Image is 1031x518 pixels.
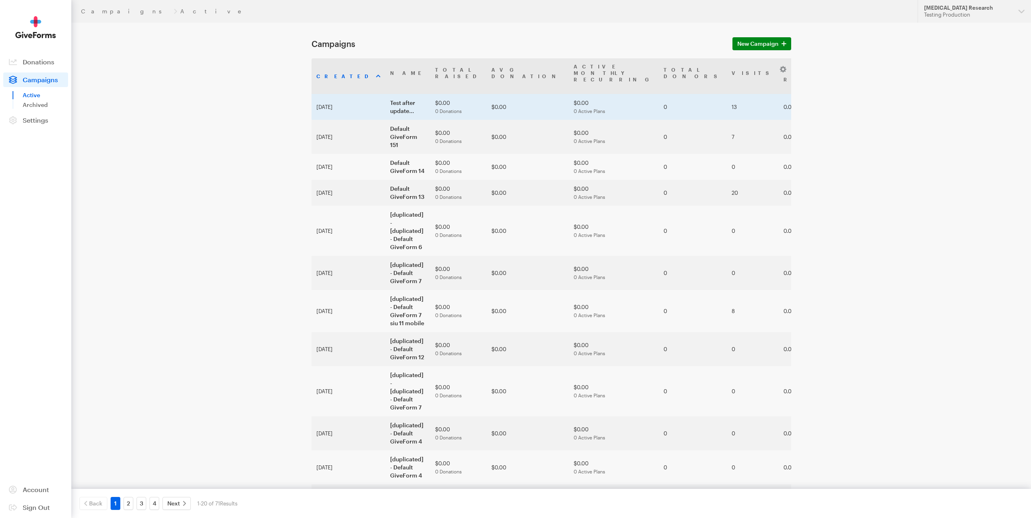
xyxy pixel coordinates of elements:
[385,290,430,332] td: [duplicated] - Default GiveForm 7 siu 11 mobile
[659,484,727,510] td: 0
[727,256,779,290] td: 0
[81,8,171,15] a: Campaigns
[574,138,605,144] span: 0 Active Plans
[779,450,831,484] td: 0.00%
[487,180,569,206] td: $0.00
[659,94,727,120] td: 0
[23,116,48,124] span: Settings
[23,76,58,83] span: Campaigns
[430,154,487,180] td: $0.00
[487,154,569,180] td: $0.00
[312,58,385,94] th: Created: activate to sort column ascending
[779,120,831,154] td: 0.00%
[659,120,727,154] td: 0
[435,232,462,238] span: 0 Donations
[659,416,727,450] td: 0
[430,450,487,484] td: $0.00
[779,180,831,206] td: 0.00%
[385,154,430,180] td: Default GiveForm 14
[23,90,68,100] a: Active
[435,312,462,318] span: 0 Donations
[779,94,831,120] td: 0.00%
[149,497,159,510] a: 4
[659,332,727,366] td: 0
[385,206,430,256] td: [duplicated] - [duplicated] - Default GiveForm 6
[727,366,779,416] td: 0
[487,366,569,416] td: $0.00
[312,206,385,256] td: [DATE]
[779,256,831,290] td: 0.00%
[659,366,727,416] td: 0
[312,120,385,154] td: [DATE]
[430,94,487,120] td: $0.00
[312,416,385,450] td: [DATE]
[727,154,779,180] td: 0
[385,120,430,154] td: Default GiveForm 151
[659,290,727,332] td: 0
[574,435,605,440] span: 0 Active Plans
[430,58,487,94] th: TotalRaised: activate to sort column ascending
[487,290,569,332] td: $0.00
[569,58,659,94] th: Active MonthlyRecurring: activate to sort column ascending
[659,154,727,180] td: 0
[574,108,605,114] span: 0 Active Plans
[197,497,237,510] div: 1-20 of 71
[737,39,779,49] span: New Campaign
[727,290,779,332] td: 8
[385,332,430,366] td: [duplicated] - Default GiveForm 12
[3,500,68,515] a: Sign Out
[312,450,385,484] td: [DATE]
[435,469,462,474] span: 0 Donations
[430,332,487,366] td: $0.00
[779,206,831,256] td: 0.00%
[312,256,385,290] td: [DATE]
[727,450,779,484] td: 0
[435,392,462,398] span: 0 Donations
[659,206,727,256] td: 0
[385,180,430,206] td: Default GiveForm 13
[727,484,779,510] td: 2
[312,94,385,120] td: [DATE]
[23,503,50,511] span: Sign Out
[3,113,68,128] a: Settings
[569,416,659,450] td: $0.00
[659,450,727,484] td: 0
[574,392,605,398] span: 0 Active Plans
[435,435,462,440] span: 0 Donations
[574,469,605,474] span: 0 Active Plans
[487,332,569,366] td: $0.00
[385,256,430,290] td: [duplicated] - Default GiveForm 7
[924,4,1012,11] div: [MEDICAL_DATA] Research
[569,450,659,484] td: $0.00
[220,500,237,507] span: Results
[487,120,569,154] td: $0.00
[779,154,831,180] td: 0.00%
[569,180,659,206] td: $0.00
[569,154,659,180] td: $0.00
[430,484,487,510] td: $0.00
[430,290,487,332] td: $0.00
[779,416,831,450] td: 0.00%
[23,100,68,110] a: Archived
[3,72,68,87] a: Campaigns
[569,366,659,416] td: $0.00
[312,366,385,416] td: [DATE]
[569,120,659,154] td: $0.00
[574,232,605,238] span: 0 Active Plans
[312,484,385,510] td: [DATE]
[430,366,487,416] td: $0.00
[385,94,430,120] td: Test after update...
[385,484,430,510] td: Default GiveForm 12
[569,94,659,120] td: $0.00
[779,290,831,332] td: 0.00%
[487,206,569,256] td: $0.00
[569,206,659,256] td: $0.00
[659,58,727,94] th: TotalDonors: activate to sort column ascending
[727,120,779,154] td: 7
[3,55,68,69] a: Donations
[569,290,659,332] td: $0.00
[779,366,831,416] td: 0.00%
[574,274,605,280] span: 0 Active Plans
[312,154,385,180] td: [DATE]
[435,168,462,174] span: 0 Donations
